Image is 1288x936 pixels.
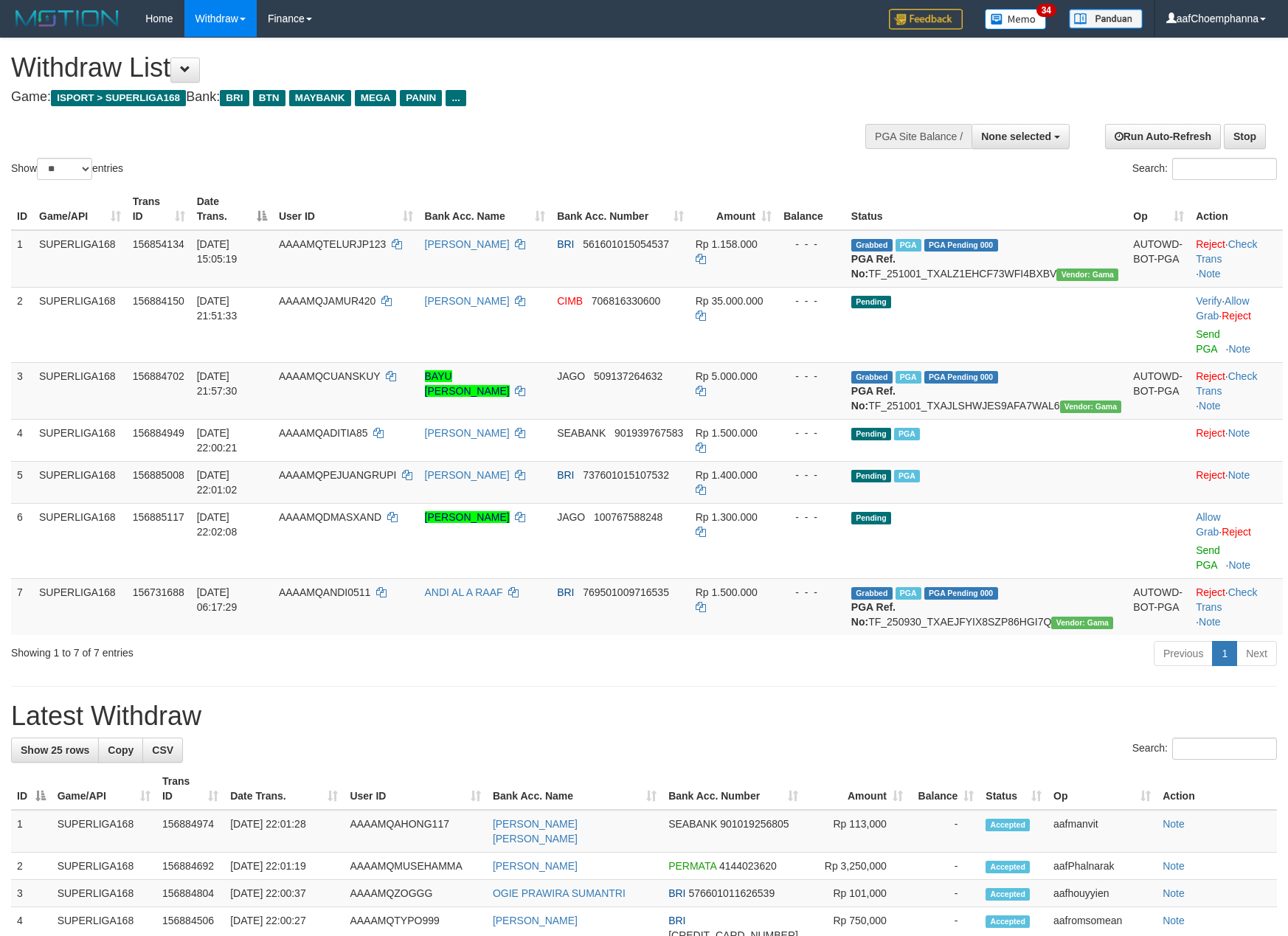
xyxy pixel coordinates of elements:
[52,880,156,907] td: SUPERLIGA168
[1048,810,1157,853] td: aafmanvit
[845,230,1128,288] td: TF_251001_TXALZ1EHCF73WFI4BXBV
[133,295,184,307] span: 156884150
[696,586,758,598] span: Rp 1.500.000
[851,371,893,384] span: Grabbed
[696,238,758,250] span: Rp 1.158.000
[851,385,896,412] b: PGA Ref. No:
[156,810,224,853] td: 156884974
[33,578,127,635] td: SUPERLIGA168
[1196,469,1225,481] a: Reject
[33,503,127,578] td: SUPERLIGA168
[662,768,804,810] th: Bank Acc. Number: activate to sort column ascending
[557,427,606,439] span: SEABANK
[1157,768,1277,810] th: Action
[1190,287,1283,362] td: · ·
[894,428,920,440] span: Marked by aafromsomean
[851,587,893,600] span: Grabbed
[1048,880,1157,907] td: aafhouyyien
[133,469,184,481] span: 156885008
[133,511,184,523] span: 156885117
[909,880,980,907] td: -
[98,738,143,763] a: Copy
[1196,295,1222,307] a: Verify
[851,253,896,280] b: PGA Ref. No:
[419,188,552,230] th: Bank Acc. Name: activate to sort column ascending
[783,426,839,440] div: - - -
[557,295,583,307] span: CIMB
[425,238,510,250] a: [PERSON_NAME]
[614,427,683,439] span: Copy 901939767583 to clipboard
[696,295,764,307] span: Rp 35.000.000
[273,188,419,230] th: User ID: activate to sort column ascending
[493,818,578,845] a: [PERSON_NAME] [PERSON_NAME]
[108,744,134,756] span: Copy
[1222,310,1251,322] a: Reject
[1105,124,1221,149] a: Run Auto-Refresh
[1196,238,1257,265] a: Check Trans
[224,880,344,907] td: [DATE] 22:00:37
[33,230,127,288] td: SUPERLIGA168
[1212,641,1237,666] a: 1
[986,819,1030,831] span: Accepted
[191,188,273,230] th: Date Trans.: activate to sort column descending
[279,586,371,598] span: AAAAMQANDI0511
[804,853,909,880] td: Rp 3,250,000
[197,586,238,613] span: [DATE] 06:17:29
[344,768,487,810] th: User ID: activate to sort column ascending
[845,362,1128,419] td: TF_251001_TXAJLSHWJES9AFA7WAL6
[1228,469,1250,481] a: Note
[493,887,626,899] a: OGIE PRAWIRA SUMANTRI
[594,370,662,382] span: Copy 509137264632 to clipboard
[1051,617,1113,629] span: Vendor URL: https://trx31.1velocity.biz
[783,369,839,384] div: - - -
[279,370,380,382] span: AAAAMQCUANSKUY
[11,461,33,503] td: 5
[783,468,839,482] div: - - -
[279,469,396,481] span: AAAAMQPEJUANGRUPI
[783,237,839,252] div: - - -
[127,188,191,230] th: Trans ID: activate to sort column ascending
[557,370,585,382] span: JAGO
[980,768,1048,810] th: Status: activate to sort column ascending
[51,90,186,106] span: ISPORT > SUPERLIGA168
[11,362,33,419] td: 3
[557,469,574,481] span: BRI
[11,639,526,660] div: Showing 1 to 7 of 7 entries
[783,510,839,524] div: - - -
[133,427,184,439] span: 156884949
[224,768,344,810] th: Date Trans.: activate to sort column ascending
[557,238,574,250] span: BRI
[1196,511,1220,538] a: Allow Grab
[425,511,510,523] a: [PERSON_NAME]
[224,853,344,880] td: [DATE] 22:01:19
[894,470,920,482] span: Marked by aafromsomean
[1196,427,1225,439] a: Reject
[851,296,891,308] span: Pending
[551,188,690,230] th: Bank Acc. Number: activate to sort column ascending
[594,511,662,523] span: Copy 100767588248 to clipboard
[224,810,344,853] td: [DATE] 22:01:28
[1196,370,1257,397] a: Check Trans
[52,768,156,810] th: Game/API: activate to sort column ascending
[592,295,660,307] span: Copy 706816330600 to clipboard
[425,469,510,481] a: [PERSON_NAME]
[909,810,980,853] td: -
[1163,860,1185,872] a: Note
[133,238,184,250] span: 156854134
[557,511,585,523] span: JAGO
[1132,158,1277,180] label: Search:
[156,768,224,810] th: Trans ID: activate to sort column ascending
[851,239,893,252] span: Grabbed
[493,860,578,872] a: [PERSON_NAME]
[1190,578,1283,635] td: · ·
[11,853,52,880] td: 2
[11,158,123,180] label: Show entries
[1060,401,1122,413] span: Vendor URL: https://trx31.1velocity.biz
[133,370,184,382] span: 156884702
[344,880,487,907] td: AAAAMQZOGGG
[986,915,1030,928] span: Accepted
[924,239,998,252] span: PGA Pending
[865,124,972,149] div: PGA Site Balance /
[1163,818,1185,830] a: Note
[1056,268,1118,281] span: Vendor URL: https://trx31.1velocity.biz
